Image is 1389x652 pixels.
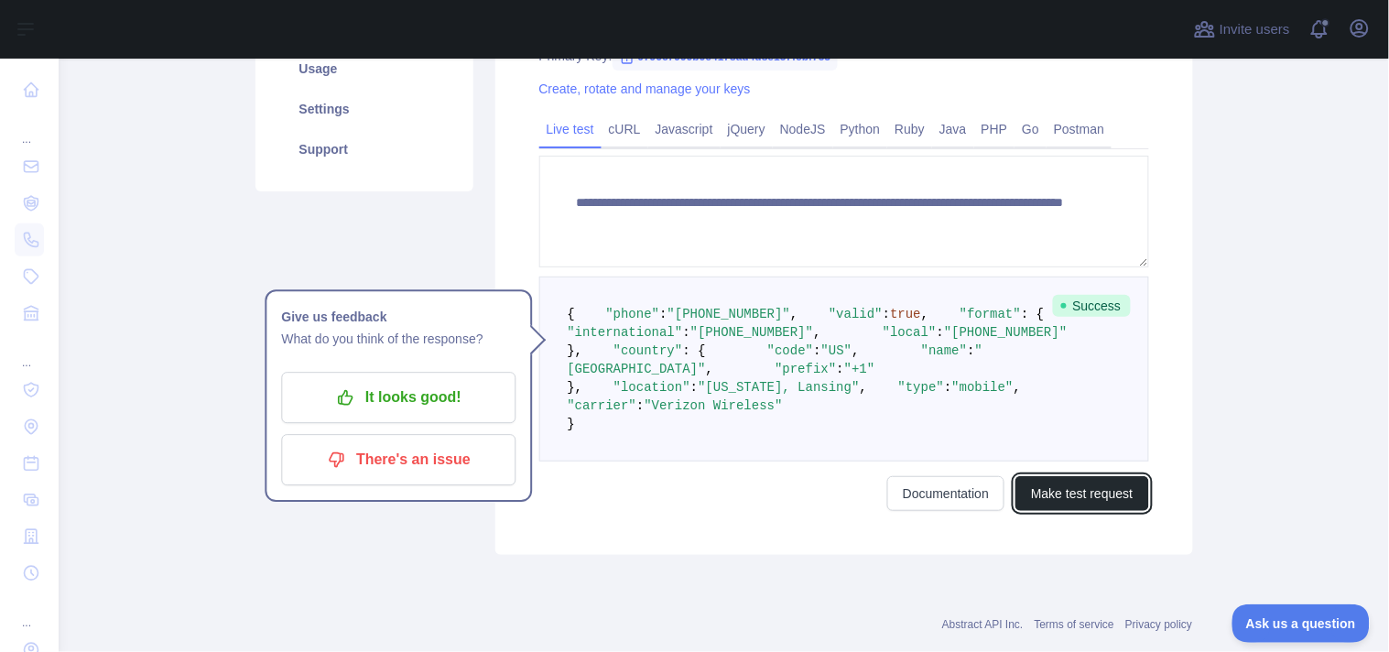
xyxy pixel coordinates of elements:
[1021,307,1044,321] span: : {
[295,383,502,414] p: It looks good!
[790,307,798,321] span: ,
[1035,618,1114,631] a: Terms of service
[937,325,944,340] span: :
[15,593,44,630] div: ...
[837,362,844,376] span: :
[568,398,637,413] span: "carrier"
[813,343,820,358] span: :
[721,114,773,144] a: jQuery
[539,114,602,144] a: Live test
[690,325,813,340] span: "[PHONE_NUMBER]"
[613,380,690,395] span: "location"
[295,445,502,476] p: There's an issue
[1015,476,1148,511] button: Make test request
[281,373,515,424] button: It looks good!
[568,380,583,395] span: },
[568,325,683,340] span: "international"
[667,307,790,321] span: "[PHONE_NUMBER]"
[944,325,1067,340] span: "[PHONE_NUMBER]"
[277,49,451,89] a: Usage
[890,307,921,321] span: true
[921,307,928,321] span: ,
[706,362,713,376] span: ,
[698,380,859,395] span: "[US_STATE], Lansing"
[932,114,974,144] a: Java
[974,114,1015,144] a: PHP
[568,307,575,321] span: {
[813,325,820,340] span: ,
[1015,114,1047,144] a: Go
[606,307,660,321] span: "phone"
[1047,114,1112,144] a: Postman
[683,325,690,340] span: :
[883,307,890,321] span: :
[960,307,1021,321] span: "format"
[883,325,937,340] span: "local"
[277,89,451,129] a: Settings
[942,618,1024,631] a: Abstract API Inc.
[648,114,721,144] a: Javascript
[568,417,575,431] span: }
[967,343,974,358] span: :
[921,343,967,358] span: "name"
[683,343,706,358] span: : {
[281,329,515,351] p: What do you think of the response?
[602,114,648,144] a: cURL
[821,343,852,358] span: "US"
[281,307,515,329] h1: Give us feedback
[767,343,813,358] span: "code"
[15,110,44,147] div: ...
[898,380,944,395] span: "type"
[860,380,867,395] span: ,
[833,114,888,144] a: Python
[277,129,451,169] a: Support
[952,380,1014,395] span: "mobile"
[690,380,698,395] span: :
[15,333,44,370] div: ...
[1125,618,1192,631] a: Privacy policy
[1220,19,1290,40] span: Invite users
[1014,380,1021,395] span: ,
[775,362,836,376] span: "prefix"
[659,307,667,321] span: :
[568,343,583,358] span: },
[1232,604,1371,643] iframe: Toggle Customer Support
[887,114,932,144] a: Ruby
[1190,15,1294,44] button: Invite users
[773,114,833,144] a: NodeJS
[539,81,751,96] a: Create, rotate and manage your keys
[281,435,515,486] button: There's an issue
[829,307,883,321] span: "valid"
[636,398,644,413] span: :
[645,398,783,413] span: "Verizon Wireless"
[1053,295,1131,317] span: Success
[887,476,1004,511] a: Documentation
[844,362,875,376] span: "+1"
[613,343,683,358] span: "country"
[852,343,859,358] span: ,
[944,380,951,395] span: :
